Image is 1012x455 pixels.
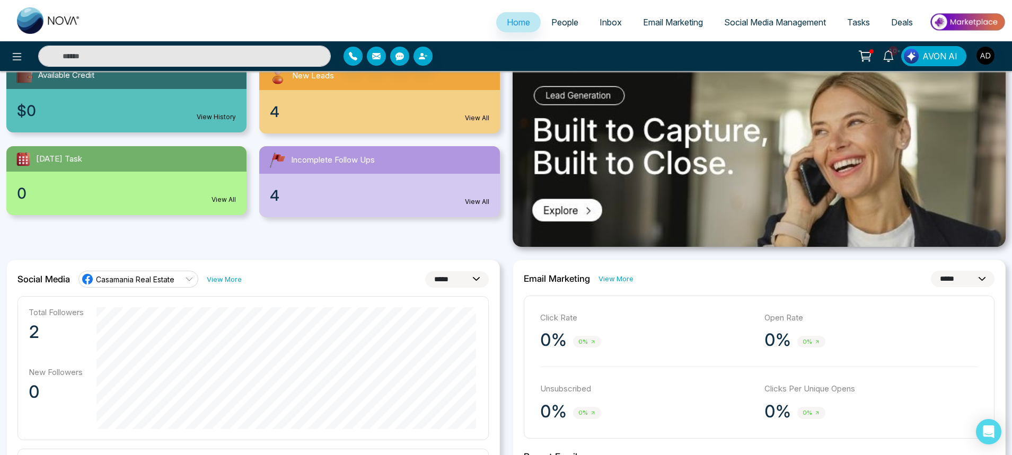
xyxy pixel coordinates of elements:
span: 0% [573,407,601,419]
img: Market-place.gif [929,10,1006,34]
a: New Leads4View All [253,61,506,133]
img: availableCredit.svg [15,66,34,85]
span: People [551,17,578,28]
p: New Followers [29,367,84,377]
span: Email Marketing [643,17,703,28]
a: 10+ [876,46,901,65]
span: 0% [573,336,601,348]
div: Open Intercom Messenger [976,419,1001,444]
img: followUps.svg [268,150,287,169]
span: 0 [17,182,27,204]
a: View More [207,274,242,284]
span: Inbox [600,17,622,28]
span: Deals [891,17,913,28]
a: Email Marketing [632,12,714,32]
img: User Avatar [976,47,995,65]
p: 2 [29,322,84,343]
img: todayTask.svg [15,150,32,167]
a: Inbox [589,12,632,32]
p: 0% [764,401,791,422]
span: Home [507,17,530,28]
p: Total Followers [29,307,84,317]
span: 0% [797,336,825,348]
button: AVON AI [901,46,966,66]
span: 0% [797,407,825,419]
span: Tasks [847,17,870,28]
a: Tasks [837,12,881,32]
span: Casamania Real Estate [96,274,174,284]
span: Available Credit [38,69,94,82]
span: $0 [17,100,36,122]
img: . [513,61,1006,247]
a: View All [212,195,236,204]
span: [DATE] Task [36,153,82,165]
a: View All [465,113,489,123]
p: Click Rate [540,312,754,324]
span: AVON AI [922,50,957,63]
img: newLeads.svg [268,66,288,86]
h2: Email Marketing [524,273,590,284]
span: Incomplete Follow Ups [291,154,375,166]
img: Nova CRM Logo [17,7,81,34]
span: 4 [270,101,279,123]
a: Incomplete Follow Ups4View All [253,146,506,217]
h2: Social Media [17,274,70,284]
span: 10+ [888,46,898,56]
p: Clicks Per Unique Opens [764,383,978,395]
span: 4 [270,184,279,207]
a: View History [197,112,236,122]
a: View All [465,197,489,207]
p: 0% [540,329,567,351]
a: Social Media Management [714,12,837,32]
span: New Leads [292,70,334,82]
p: 0% [764,329,791,351]
a: View More [599,274,633,284]
p: 0 [29,381,84,403]
img: Lead Flow [904,49,919,64]
span: Social Media Management [724,17,826,28]
a: Home [496,12,541,32]
a: Deals [881,12,923,32]
p: 0% [540,401,567,422]
a: People [541,12,589,32]
p: Unsubscribed [540,383,754,395]
p: Open Rate [764,312,978,324]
